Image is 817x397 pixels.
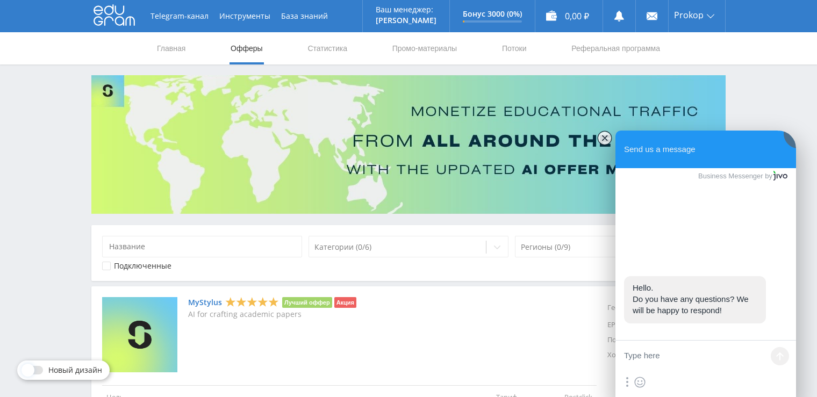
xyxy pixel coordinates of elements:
[633,283,751,315] jdiv: Hello. Do you have any questions? We will be happy to respond!
[674,11,704,19] span: Prokop
[501,32,528,64] a: Потоки
[188,298,222,307] a: MyStylus
[391,32,458,64] a: Промо-материалы
[48,366,102,374] span: Новый дизайн
[334,297,356,308] li: Акция
[607,348,647,363] div: Холд
[376,16,436,25] p: [PERSON_NAME]
[463,10,522,18] p: Бонус 3000 (0%)
[102,297,177,372] img: MyStylus
[188,310,356,319] p: AI for crafting academic papers
[306,32,348,64] a: Статистика
[91,75,726,214] img: Banner
[156,32,187,64] a: Главная
[570,32,661,64] a: Реферальная программа
[102,236,302,257] input: Название
[230,32,264,64] a: Офферы
[114,262,171,270] div: Подключенные
[282,297,332,308] li: Лучший оффер
[607,333,647,348] div: Подтв. %
[698,171,788,181] a: Business Messenger by
[607,297,647,317] div: Гео
[225,297,279,308] div: 5 Stars
[624,276,766,323] jdiv: 27.08.25 16:40:58
[376,5,436,14] p: Ваш менеджер:
[607,317,647,333] div: EPL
